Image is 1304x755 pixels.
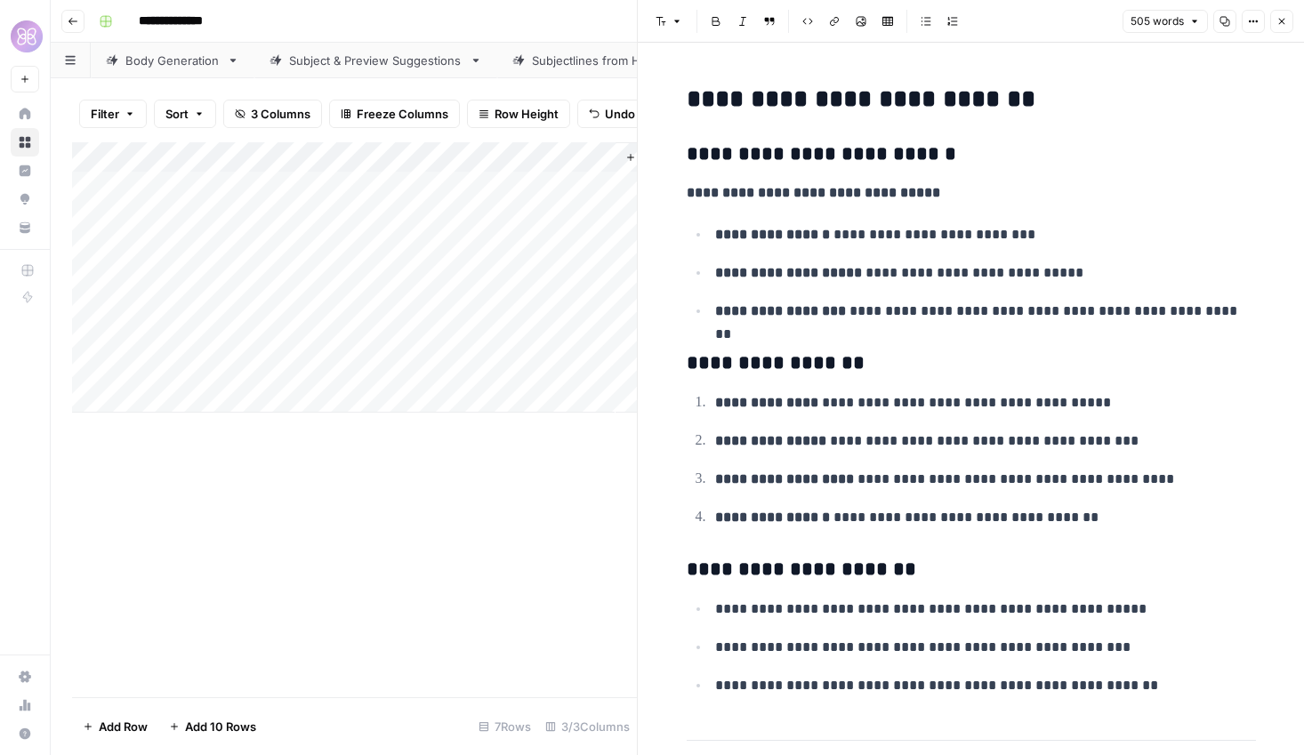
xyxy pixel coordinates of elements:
div: 7 Rows [471,712,538,741]
button: Undo [577,100,647,128]
button: Workspace: HoneyLove [11,14,39,59]
div: Body Generation [125,52,220,69]
button: 3 Columns [223,100,322,128]
a: Settings [11,663,39,691]
a: Home [11,100,39,128]
div: Subject & Preview Suggestions [289,52,463,69]
span: Row Height [495,105,559,123]
span: Sort [165,105,189,123]
span: 3 Columns [251,105,310,123]
span: 505 words [1131,13,1184,29]
div: 3/3 Columns [538,712,637,741]
div: Subjectlines from Header + Copy [532,52,717,69]
img: HoneyLove Logo [11,20,43,52]
button: Add 10 Rows [158,712,267,741]
button: Add Row [72,712,158,741]
button: Sort [154,100,216,128]
a: Subject & Preview Suggestions [254,43,497,78]
a: Browse [11,128,39,157]
button: 505 words [1123,10,1208,33]
a: Opportunities [11,185,39,213]
a: Insights [11,157,39,185]
span: Filter [91,105,119,123]
button: Row Height [467,100,570,128]
a: Your Data [11,213,39,242]
a: Body Generation [91,43,254,78]
span: Undo [605,105,635,123]
button: Help + Support [11,719,39,748]
button: Freeze Columns [329,100,460,128]
button: Filter [79,100,147,128]
a: Subjectlines from Header + Copy [497,43,752,78]
span: Freeze Columns [357,105,448,123]
span: Add Row [99,718,148,735]
span: Add 10 Rows [185,718,256,735]
a: Usage [11,691,39,719]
